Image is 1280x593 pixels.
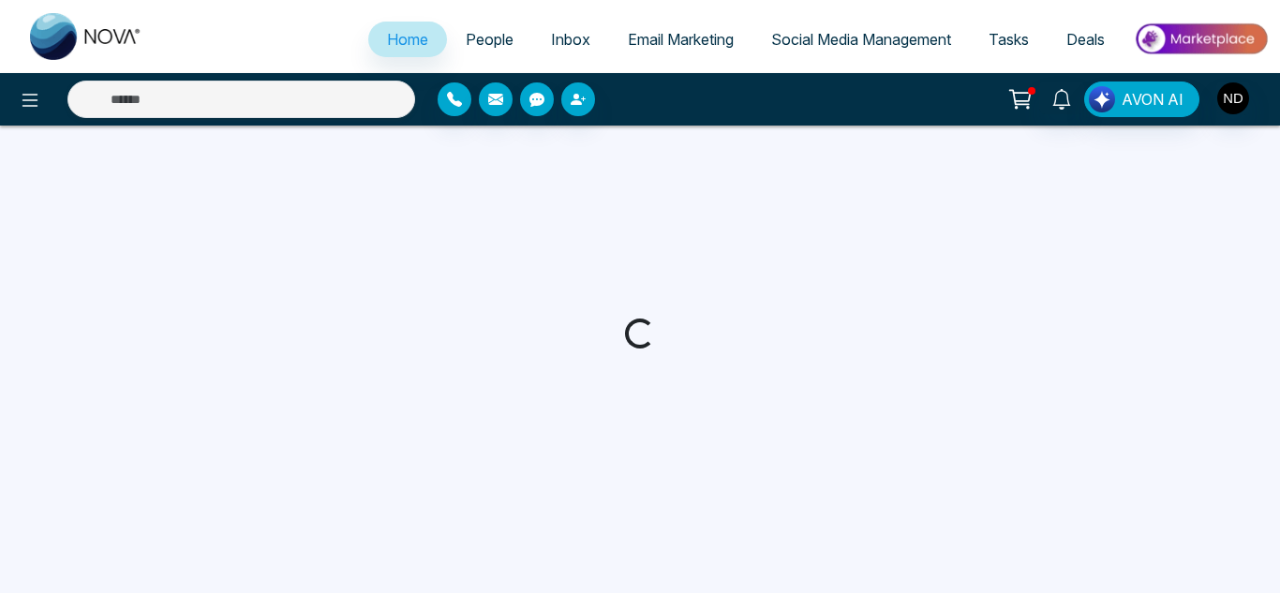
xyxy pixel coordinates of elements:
span: Deals [1066,30,1105,49]
a: Social Media Management [752,22,970,57]
span: People [466,30,513,49]
span: Inbox [551,30,590,49]
a: Inbox [532,22,609,57]
img: Nova CRM Logo [30,13,142,60]
img: User Avatar [1217,82,1249,114]
a: Home [368,22,447,57]
a: Deals [1048,22,1124,57]
img: Lead Flow [1089,86,1115,112]
span: Home [387,30,428,49]
span: Tasks [989,30,1029,49]
span: AVON AI [1122,88,1183,111]
a: People [447,22,532,57]
span: Email Marketing [628,30,734,49]
a: Tasks [970,22,1048,57]
a: Email Marketing [609,22,752,57]
button: AVON AI [1084,82,1199,117]
span: Social Media Management [771,30,951,49]
img: Market-place.gif [1133,18,1269,60]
